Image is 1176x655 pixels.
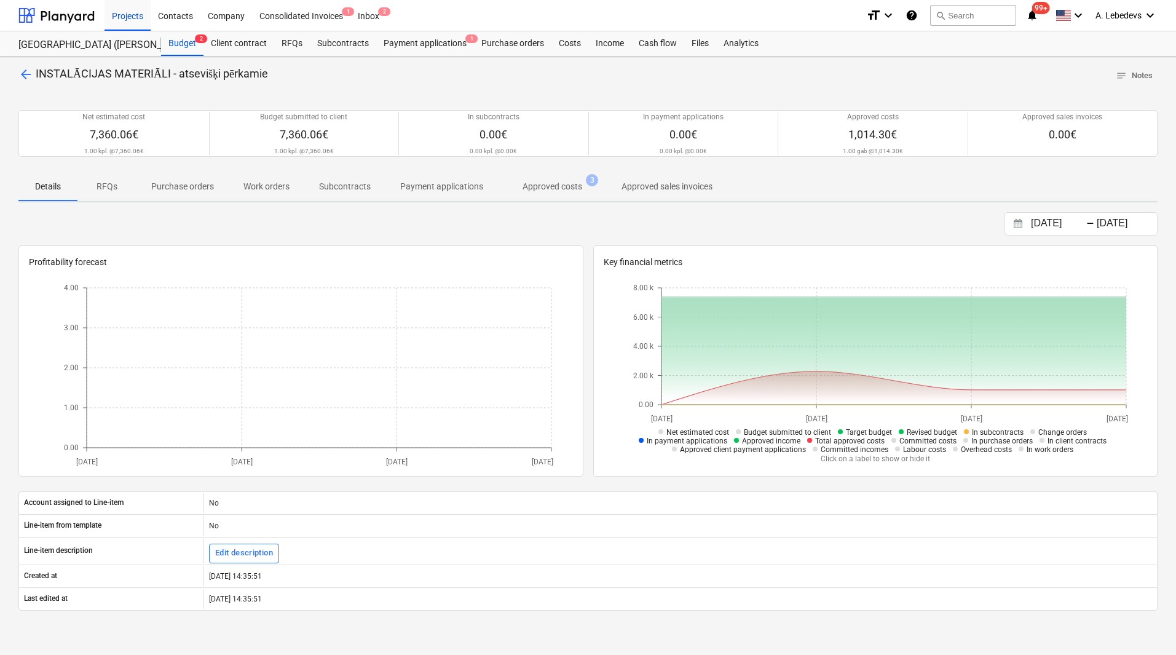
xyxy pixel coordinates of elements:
span: Net estimated cost [666,428,729,437]
span: In subcontracts [972,428,1024,437]
span: Approved client payment applications [680,445,806,454]
span: 1 [465,34,478,43]
p: Line-item description [24,546,93,556]
div: [DATE] 14:35:51 [203,589,1157,609]
span: 7,360.06€ [90,128,138,141]
span: In payment applications [647,437,727,445]
span: 2 [195,34,207,43]
span: A. Lebedevs [1095,10,1142,20]
a: Client contract [203,31,274,56]
tspan: 3.00 [64,324,79,332]
p: In subcontracts [468,112,519,122]
span: 0.00€ [669,128,697,141]
p: 1.00 kpl. @ 7,360.06€ [274,147,334,155]
p: Subcontracts [319,180,371,193]
span: 7,360.06€ [280,128,328,141]
a: Subcontracts [310,31,376,56]
p: 0.00 kpl. @ 0.00€ [470,147,517,155]
tspan: [DATE] [805,414,827,423]
span: Approved income [742,437,800,445]
tspan: [DATE] [650,414,672,423]
a: Costs [551,31,588,56]
span: Revised budget [907,428,957,437]
span: 0.00€ [479,128,507,141]
button: Edit description [209,544,279,563]
p: 0.00 kpl. @ 0.00€ [660,147,707,155]
p: Approved sales invoices [622,180,712,193]
a: Income [588,31,631,56]
button: Notes [1111,66,1158,85]
p: Work orders [243,180,290,193]
div: Payment applications [376,31,474,56]
span: Target budget [846,428,892,437]
p: In payment applications [643,112,724,122]
span: search [936,10,945,20]
i: keyboard_arrow_down [1143,8,1158,23]
div: Budget [161,31,203,56]
p: Net estimated cost [82,112,145,122]
tspan: 2.00 k [633,371,654,379]
i: format_size [866,8,881,23]
p: Created at [24,571,57,581]
a: RFQs [274,31,310,56]
div: - [1086,220,1094,228]
tspan: [DATE] [532,457,553,466]
tspan: [DATE] [960,414,982,423]
span: Notes [1116,69,1153,83]
input: Start Date [1028,215,1091,232]
p: Budget submitted to client [260,112,347,122]
p: Profitability forecast [29,256,573,269]
span: Budget submitted to client [744,428,831,437]
a: Payment applications1 [376,31,474,56]
span: Committed incomes [821,445,888,454]
span: 0.00€ [1049,128,1076,141]
div: [DATE] 14:35:51 [203,566,1157,586]
span: 1 [342,7,354,16]
span: 1,014.30€ [848,128,897,141]
i: Knowledge base [906,8,918,23]
tspan: 8.00 k [633,284,654,292]
p: 1.00 kpl. @ 7,360.06€ [84,147,144,155]
p: Details [33,180,63,193]
span: Overhead costs [961,445,1012,454]
span: Change orders [1038,428,1087,437]
div: No [203,516,1157,536]
i: notifications [1026,8,1038,23]
i: keyboard_arrow_down [881,8,896,23]
p: Approved sales invoices [1022,112,1102,122]
i: keyboard_arrow_down [1071,8,1086,23]
span: Total approved costs [815,437,885,445]
a: Cash flow [631,31,684,56]
p: Approved costs [523,180,582,193]
p: RFQs [92,180,122,193]
a: Budget2 [161,31,203,56]
p: Last edited at [24,593,68,604]
span: Labour costs [903,445,946,454]
tspan: [DATE] [386,457,408,466]
iframe: Chat Widget [1115,596,1176,655]
p: Approved costs [847,112,899,122]
button: Interact with the calendar and add the check-in date for your trip. [1008,217,1028,231]
p: Click on a label to show or hide it [625,454,1126,464]
tspan: 0.00 [639,400,653,409]
span: 99+ [1032,2,1050,14]
p: Account assigned to Line-item [24,498,124,508]
p: Line-item from template [24,520,101,531]
span: notes [1116,70,1127,81]
a: Files [684,31,716,56]
a: Analytics [716,31,766,56]
tspan: 6.00 k [633,312,654,321]
tspan: 4.00 [64,284,79,292]
span: In purchase orders [971,437,1033,445]
div: No [203,493,1157,513]
span: 2 [378,7,390,16]
tspan: 1.00 [64,403,79,412]
tspan: [DATE] [231,457,253,466]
